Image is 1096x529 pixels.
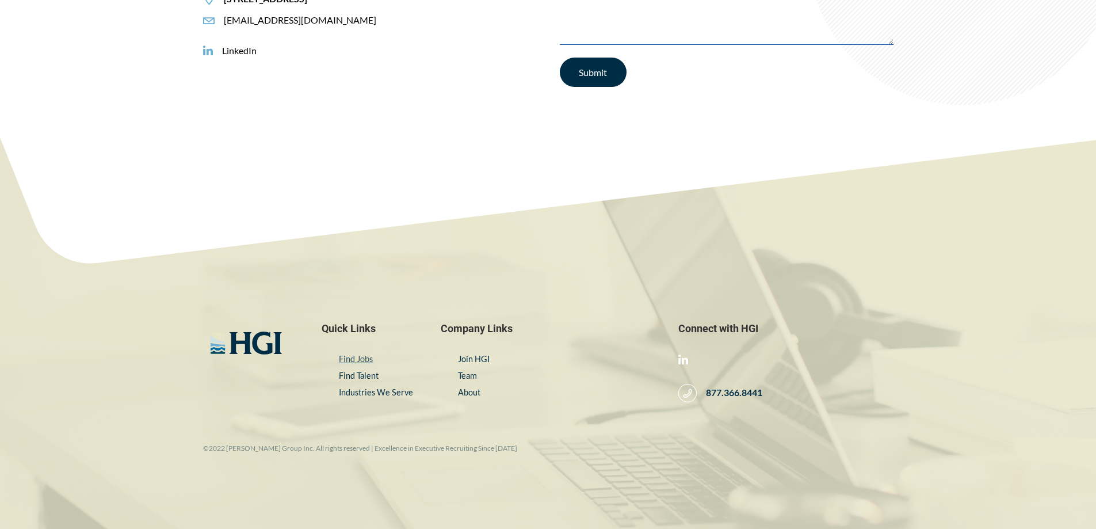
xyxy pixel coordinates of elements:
a: Find Talent [339,371,379,380]
small: ©2022 [PERSON_NAME] Group Inc. All rights reserved | Excellence in Executive Recruiting Since [DATE] [203,444,517,452]
span: Company Links [441,322,655,335]
a: Find Jobs [339,354,373,364]
span: 877.366.8441 [697,387,762,399]
a: 877.366.8441 [678,384,762,402]
span: Connect with HGI [678,322,893,335]
input: Submit [560,58,627,87]
a: Join HGI [458,354,490,364]
a: [EMAIL_ADDRESS][DOMAIN_NAME] [203,14,376,26]
a: LinkedIn [203,45,257,57]
a: Team [458,371,477,380]
a: Industries We Serve [339,387,413,397]
span: Quick Links [322,322,418,335]
span: [EMAIL_ADDRESS][DOMAIN_NAME] [215,14,376,26]
a: About [458,387,480,397]
span: LinkedIn [213,45,257,57]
